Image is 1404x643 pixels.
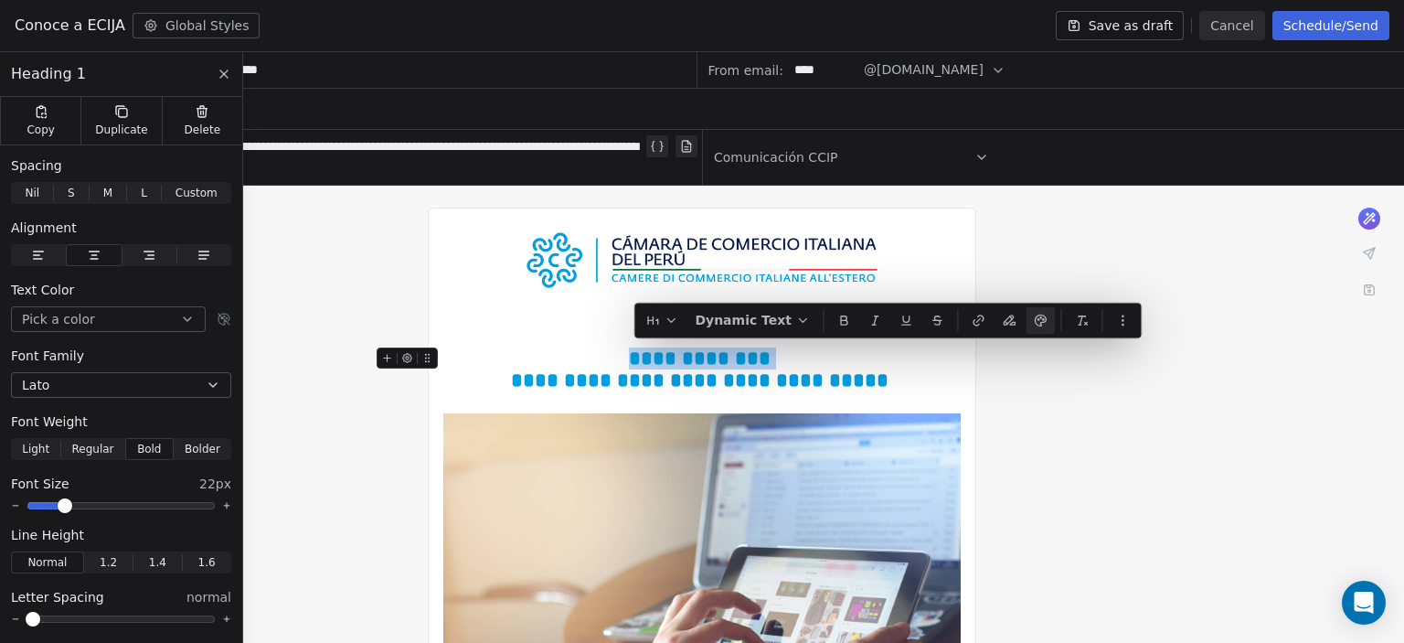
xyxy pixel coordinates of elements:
[95,123,147,137] span: Duplicate
[714,148,838,166] span: Comunicación CCIP
[1199,11,1264,40] button: Cancel
[22,441,49,457] span: Light
[687,306,817,334] button: Dynamic Text
[149,554,166,571] span: 1.4
[15,15,125,37] span: Conoce a ECIJA
[198,554,216,571] span: 1.6
[103,185,112,201] span: M
[11,306,206,332] button: Pick a color
[11,63,86,85] span: Heading 1
[11,475,69,493] span: Font Size
[11,156,62,175] span: Spacing
[27,123,55,137] span: Copy
[11,219,77,237] span: Alignment
[72,441,114,457] span: Regular
[185,123,221,137] span: Delete
[68,185,75,201] span: S
[100,554,117,571] span: 1.2
[22,376,49,394] span: Lato
[199,475,231,493] span: 22px
[1342,581,1386,625] div: Open Intercom Messenger
[1056,11,1185,40] button: Save as draft
[186,588,231,606] span: normal
[11,347,84,365] span: Font Family
[11,588,104,606] span: Letter Spacing
[864,60,984,80] span: @[DOMAIN_NAME]
[185,441,220,457] span: Bolder
[141,185,147,201] span: L
[708,61,783,80] span: From email:
[175,185,218,201] span: Custom
[25,185,39,201] span: Nil
[11,281,74,299] span: Text Color
[11,526,84,544] span: Line Height
[11,413,88,431] span: Font Weight
[133,13,261,38] button: Global Styles
[1272,11,1389,40] button: Schedule/Send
